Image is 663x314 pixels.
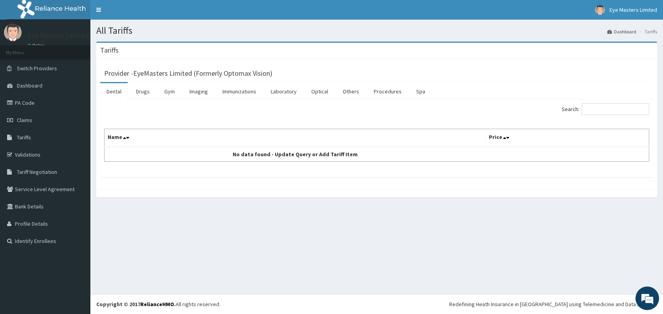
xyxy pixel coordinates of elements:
[183,83,214,100] a: Imaging
[96,26,657,36] h1: All Tariffs
[410,83,432,100] a: Spa
[17,82,42,89] span: Dashboard
[216,83,263,100] a: Immunizations
[562,103,649,115] label: Search:
[28,32,89,39] p: Eye Masters Limited
[100,83,128,100] a: Dental
[367,83,408,100] a: Procedures
[449,300,657,308] div: Redefining Heath Insurance in [GEOGRAPHIC_DATA] using Telemedicine and Data Science!
[607,28,636,35] a: Dashboard
[582,103,649,115] input: Search:
[4,24,22,41] img: User Image
[305,83,334,100] a: Optical
[17,134,31,141] span: Tariffs
[28,43,46,48] a: Online
[17,168,57,175] span: Tariff Negotiation
[158,83,181,100] a: Gym
[140,301,174,308] a: RelianceHMO
[130,83,156,100] a: Drugs
[264,83,303,100] a: Laboratory
[486,129,649,147] th: Price
[100,47,119,54] h3: Tariffs
[595,5,605,15] img: User Image
[105,129,486,147] th: Name
[96,301,176,308] strong: Copyright © 2017 .
[105,147,486,162] td: No data found - Update Query or Add Tariff Item
[637,28,657,35] li: Tariffs
[104,70,272,77] h3: Provider - EyeMasters Limited (Formerly Optomax Vision)
[17,65,57,72] span: Switch Providers
[610,6,657,13] span: Eye Masters Limited
[90,294,663,314] footer: All rights reserved.
[336,83,365,100] a: Others
[17,117,32,124] span: Claims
